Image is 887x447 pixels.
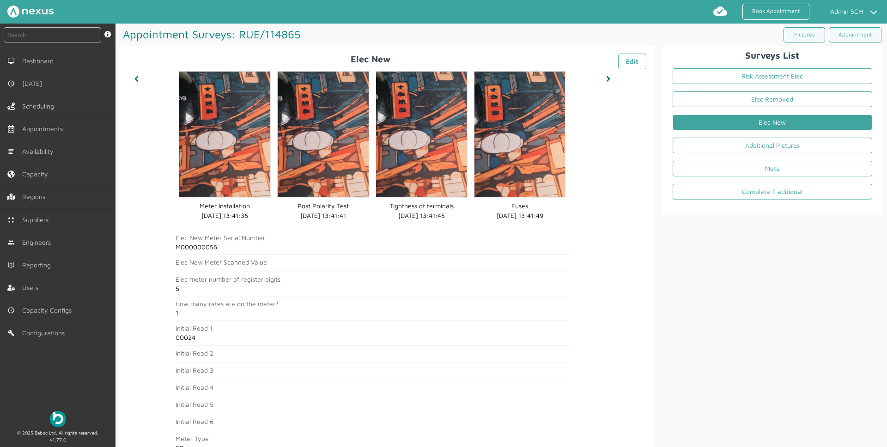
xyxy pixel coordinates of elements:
[673,115,872,130] a: Elec New
[376,211,467,220] dd: [DATE] 13:41:45
[176,435,569,442] h2: Meter Type
[7,57,15,65] img: md-desktop.svg
[22,80,46,87] span: [DATE]
[179,201,270,211] dd: Meter Installation
[673,91,872,107] a: Elec Removed
[7,170,15,178] img: capacity-left-menu.svg
[278,211,369,220] dd: [DATE] 13:41:41
[474,211,565,220] dd: [DATE] 13:41:49
[376,201,467,211] dd: Tightness of terminals
[618,54,646,69] a: Edit
[179,211,270,220] dd: [DATE] 13:41:36
[22,170,52,178] span: Capacity
[673,138,872,153] a: Additional Pictures
[7,103,15,110] img: scheduling-left-menu.svg
[22,216,52,223] span: Suppliers
[22,103,58,110] span: Scheduling
[7,284,15,291] img: user-left-menu.svg
[784,27,825,42] a: Pictures
[22,284,42,291] span: Users
[22,148,57,155] span: Availability
[665,50,880,60] h2: Surveys List
[278,201,369,211] dd: Post Polarity Test
[7,329,15,337] img: md-build.svg
[176,401,569,408] h2: Initial Read 5
[22,261,55,269] span: Reporting
[474,72,565,197] img: elec_new_fuses_image.png
[176,243,569,251] h2: M000000056
[474,201,565,211] dd: Fuses
[376,72,467,197] img: elec_new_tightness_terminals_image.png
[829,27,881,42] a: Appointment
[4,27,101,42] input: Search by: Ref, PostCode, MPAN, MPRN, Account, Customer
[7,307,15,314] img: md-time.svg
[176,276,569,283] h2: Elec meter number of register digits
[673,68,872,84] a: Risk Assessment Elec
[7,6,54,18] img: Nexus
[176,325,569,332] h2: Initial Read 1
[176,285,569,292] h2: 5
[7,261,15,269] img: md-book.svg
[22,125,67,133] span: Appointments
[119,24,501,45] h1: Appointment Surveys: RUE/114865 ️️️
[7,239,15,246] img: md-people.svg
[7,125,15,133] img: appointments-left-menu.svg
[673,161,872,176] a: Meta
[22,57,57,65] span: Dashboard
[176,309,569,317] h2: 1
[713,4,728,18] img: md-cloud-done.svg
[50,411,66,427] img: Beboc Logo
[7,216,15,223] img: md-contract.svg
[176,418,569,425] h2: Initial Read 6
[22,307,75,314] span: Capacity Configs
[176,334,569,341] h2: 00024
[176,234,569,242] h2: Elec New Meter Serial Number
[179,72,270,197] img: elec_new_meter_installation_image.png
[22,329,68,337] span: Configurations
[176,367,569,374] h2: Initial Read 3
[7,80,15,87] img: md-time.svg
[673,184,872,199] a: Complete Traditional
[278,72,369,197] img: elec_new_polarity_test_image.png
[742,4,809,20] a: Book Appointment
[7,148,15,155] img: md-list.svg
[176,350,569,357] h2: Initial Read 2
[22,193,49,200] span: Regions
[176,384,569,391] h2: Initial Read 4
[7,193,15,200] img: regions.left-menu.svg
[127,54,646,64] h2: Elec New ️️️
[176,300,569,308] h2: How many rates are on the meter?
[22,239,55,246] span: Engineers
[176,259,569,266] h2: Elec New Meter Scanned Value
